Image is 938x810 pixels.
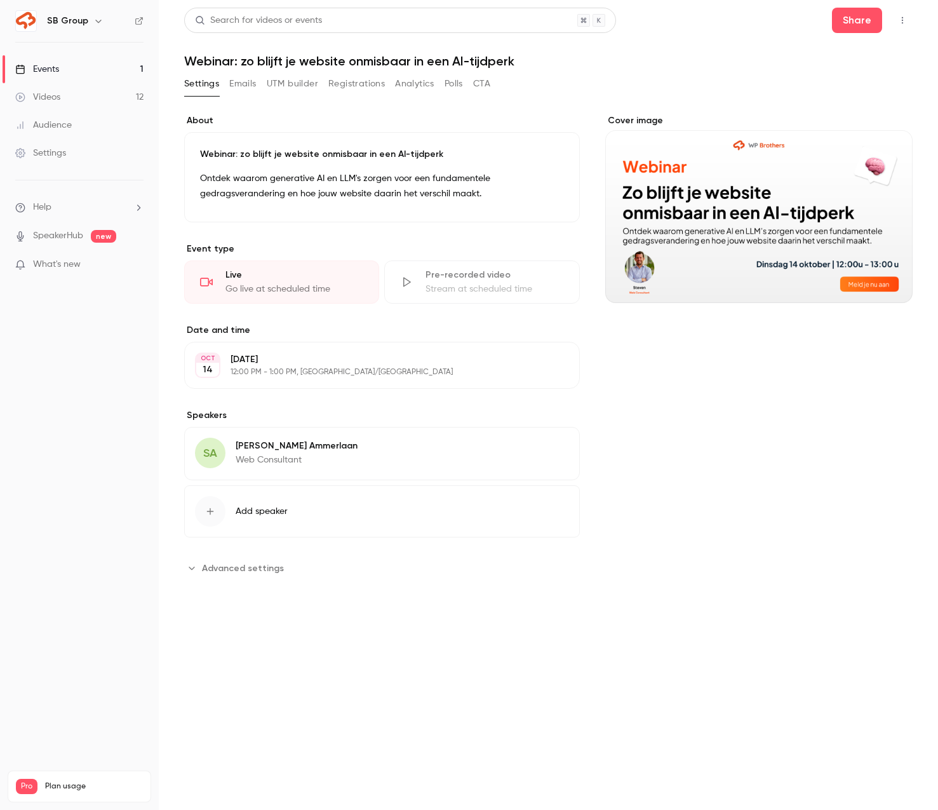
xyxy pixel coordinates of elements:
a: SpeakerHub [33,229,83,243]
iframe: Noticeable Trigger [128,259,144,271]
span: new [91,230,116,243]
button: CTA [473,74,490,94]
label: About [184,114,580,127]
span: Help [33,201,51,214]
div: Audience [15,119,72,132]
button: UTM builder [267,74,318,94]
p: Web Consultant [236,454,358,466]
div: OCT [196,354,219,363]
img: SB Group [16,11,36,31]
label: Cover image [605,114,913,127]
button: Settings [184,74,219,94]
div: Search for videos or events [195,14,322,27]
p: Event type [184,243,580,255]
p: [DATE] [231,353,513,366]
div: Events [15,63,59,76]
p: 14 [203,363,213,376]
p: Ontdek waarom generative AI en LLM's zorgen voor een fundamentele gedragsverandering en hoe jouw ... [200,171,564,201]
button: Registrations [328,74,385,94]
button: Analytics [395,74,434,94]
button: Advanced settings [184,558,291,578]
li: help-dropdown-opener [15,201,144,214]
span: Advanced settings [202,562,284,575]
section: Advanced settings [184,558,580,578]
div: Videos [15,91,60,104]
span: What's new [33,258,81,271]
p: Webinar: zo blijft je website onmisbaar in een AI-tijdperk [200,148,564,161]
button: Share [832,8,882,33]
label: Date and time [184,324,580,337]
div: Live [225,269,363,281]
h1: Webinar: zo blijft je website onmisbaar in een AI-tijdperk [184,53,913,69]
div: Pre-recorded video [425,269,563,281]
span: SA [203,445,217,462]
div: Go live at scheduled time [225,283,363,295]
section: Cover image [605,114,913,303]
label: Speakers [184,409,580,422]
p: [PERSON_NAME] Ammerlaan [236,440,358,452]
button: Emails [229,74,256,94]
h6: SB Group [47,15,88,27]
span: Add speaker [236,505,288,518]
div: LiveGo live at scheduled time [184,260,379,304]
span: Plan usage [45,781,143,792]
div: Pre-recorded videoStream at scheduled time [384,260,579,304]
button: Polls [445,74,463,94]
div: Settings [15,147,66,159]
span: Pro [16,779,37,794]
div: Stream at scheduled time [425,283,563,295]
p: 12:00 PM - 1:00 PM, [GEOGRAPHIC_DATA]/[GEOGRAPHIC_DATA] [231,367,513,377]
div: SA[PERSON_NAME] AmmerlaanWeb Consultant [184,427,580,480]
button: Add speaker [184,485,580,537]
